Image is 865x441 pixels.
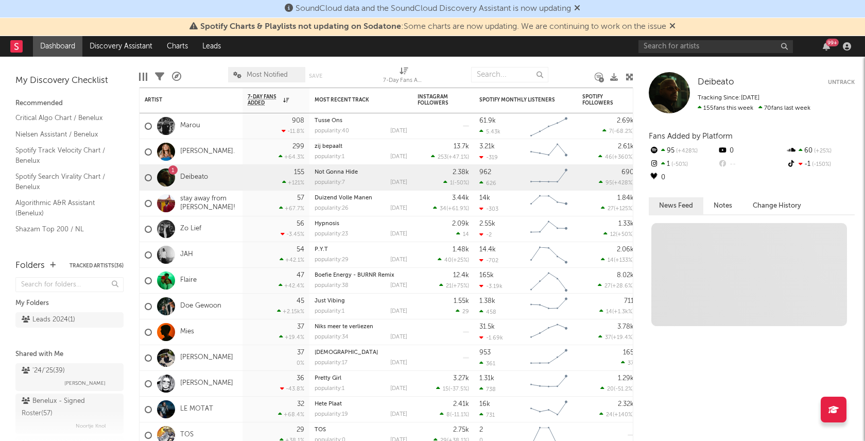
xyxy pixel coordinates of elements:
a: Discovery Assistant [82,36,160,57]
div: +64.3 % [279,154,304,160]
div: Not Gonna Hide [315,169,407,175]
span: Most Notified [247,72,288,78]
div: 0 [649,171,717,184]
div: ( ) [433,205,469,212]
svg: Chart title [526,345,572,371]
div: 2.69k [617,117,634,124]
span: +50 % [617,232,632,238]
span: -11.1 % [452,412,468,418]
div: 2.38k [453,169,469,176]
a: Benelux - Signed Roster(57)Noortje Knol [15,394,124,434]
span: +428 % [614,180,632,186]
div: 54 [297,246,304,253]
div: 165k [479,272,494,279]
div: 2.61k [618,143,634,150]
span: 46 [605,155,612,160]
div: popularity: 1 [315,309,344,314]
div: -303 [479,206,498,212]
div: Recommended [15,97,124,110]
span: -150 % [810,162,831,167]
div: 2.06k [617,246,634,253]
div: -1.69k [479,334,503,341]
div: -1 [786,158,855,171]
div: ( ) [598,334,634,341]
div: -11.8 % [282,128,304,134]
div: [DATE] [390,309,407,314]
div: 361 [479,360,495,367]
a: TOS [180,431,194,439]
div: My Discovery Checklist [15,75,124,87]
div: 7-Day Fans Added (7-Day Fans Added) [383,75,424,87]
div: popularity: 38 [315,283,349,289]
div: 60 [786,144,855,158]
div: 12.4k [453,272,469,279]
div: ( ) [601,205,634,212]
span: 27 [608,206,614,212]
div: 0 % [297,361,304,366]
div: 3.21k [479,143,495,150]
div: 1.38k [479,298,495,304]
span: 29 [462,309,469,315]
svg: Chart title [526,216,572,242]
span: 70 fans last week [698,105,810,111]
div: Just Vibing [315,298,407,304]
a: Doe Gewoon [180,302,221,311]
div: ( ) [431,154,469,160]
div: 3.27k [453,375,469,382]
div: popularity: 40 [315,128,349,134]
div: 1.33k [618,220,634,227]
span: 40 [444,258,452,263]
button: Change History [742,197,811,214]
div: -2 [479,231,492,238]
a: P.Y.T [315,247,328,252]
button: News Feed [649,197,703,214]
div: -3.45 % [281,231,304,238]
div: ( ) [439,282,469,289]
div: Pretty Girl [315,376,407,381]
a: Zo Lief [180,225,201,233]
span: +61.9 % [448,206,468,212]
div: 458 [479,309,496,315]
span: 24 [606,412,613,418]
div: P.Y.T [315,247,407,252]
div: ( ) [600,385,634,392]
a: [PERSON_NAME] [180,379,233,388]
button: 99+ [823,42,830,50]
span: : Some charts are now updating. We are continuing to work on the issue [200,23,666,31]
div: +67.7 % [279,205,304,212]
div: zij bepaalt [315,144,407,149]
a: Critical Algo Chart / Benelux [15,112,113,124]
div: 45 [297,298,304,304]
div: 711 [624,298,634,304]
div: 1.55k [454,298,469,304]
span: -51.2 % [615,386,632,392]
div: Shared with Me [15,348,124,361]
span: 1 [450,180,453,186]
button: Untrack [828,77,855,88]
div: [DATE] [390,283,407,289]
div: 908 [292,117,304,124]
a: Shazam Top 200 / NL [15,224,113,235]
div: 155 [294,169,304,176]
span: 12 [610,232,616,238]
a: Mies [180,328,194,336]
input: Search for folders... [15,277,124,292]
div: +68.4 % [278,411,304,418]
span: 34 [440,206,446,212]
a: Leads [195,36,228,57]
div: 2.09k [452,220,469,227]
a: Pretty Girl [315,376,341,381]
div: Instagram Followers [418,94,454,106]
div: 2.55k [479,220,495,227]
a: '24/'25(39)[PERSON_NAME] [15,363,124,391]
a: Spotify Search Virality Chart / Benelux [15,171,113,192]
div: '24/'25 ( 39 ) [22,365,65,377]
div: 37 [297,324,304,330]
div: 57 [297,195,304,201]
a: Boefie Energy - BURNR Remix [315,273,394,278]
div: [DATE] [390,206,407,211]
span: 14 [606,309,612,315]
div: My Folders [15,297,124,310]
div: -43.8 % [280,385,304,392]
button: Save [309,73,322,79]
